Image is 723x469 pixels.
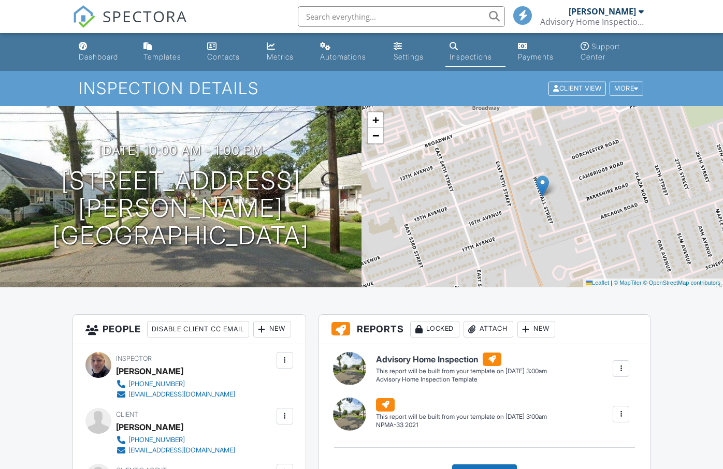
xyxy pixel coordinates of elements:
[581,42,620,61] div: Support Center
[410,321,459,338] div: Locked
[569,6,636,17] div: [PERSON_NAME]
[98,143,263,157] h3: [DATE] 10:00 am - 1:00 pm
[536,175,549,197] img: Marker
[116,435,235,445] a: [PHONE_NUMBER]
[376,353,547,366] h6: Advisory Home Inspection
[376,421,547,430] div: NPMA-33 2021
[79,52,118,61] div: Dashboard
[143,52,181,61] div: Templates
[316,37,381,67] a: Automations (Basic)
[547,84,609,92] a: Client View
[73,14,187,36] a: SPECTORA
[611,280,612,286] span: |
[17,167,345,249] h1: [STREET_ADDRESS][PERSON_NAME] [GEOGRAPHIC_DATA]
[586,280,609,286] a: Leaflet
[147,321,249,338] div: Disable Client CC Email
[253,321,291,338] div: New
[116,379,235,389] a: [PHONE_NUMBER]
[128,390,235,399] div: [EMAIL_ADDRESS][DOMAIN_NAME]
[376,367,547,375] div: This report will be built from your template on [DATE] 3:00am
[116,355,152,362] span: Inspector
[368,128,383,143] a: Zoom out
[610,82,643,96] div: More
[372,113,379,126] span: +
[514,37,568,67] a: Payments
[376,413,547,421] div: This report will be built from your template on [DATE] 3:00am
[75,37,132,67] a: Dashboard
[464,321,513,338] div: Attach
[372,129,379,142] span: −
[368,112,383,128] a: Zoom in
[103,5,187,27] span: SPECTORA
[376,375,547,384] div: Advisory Home Inspection Template
[267,52,294,61] div: Metrics
[445,37,505,67] a: Inspections
[128,436,185,444] div: [PHONE_NUMBER]
[518,52,554,61] div: Payments
[73,315,306,344] h3: People
[116,363,183,379] div: [PERSON_NAME]
[450,52,492,61] div: Inspections
[319,315,650,344] h3: Reports
[576,37,649,67] a: Support Center
[116,445,235,456] a: [EMAIL_ADDRESS][DOMAIN_NAME]
[320,52,366,61] div: Automations
[298,6,505,27] input: Search everything...
[263,37,307,67] a: Metrics
[128,446,235,455] div: [EMAIL_ADDRESS][DOMAIN_NAME]
[128,380,185,388] div: [PHONE_NUMBER]
[203,37,254,67] a: Contacts
[207,52,240,61] div: Contacts
[116,419,183,435] div: [PERSON_NAME]
[79,79,644,97] h1: Inspection Details
[116,389,235,400] a: [EMAIL_ADDRESS][DOMAIN_NAME]
[139,37,195,67] a: Templates
[614,280,642,286] a: © MapTiler
[517,321,555,338] div: New
[548,82,606,96] div: Client View
[389,37,437,67] a: Settings
[540,17,644,27] div: Advisory Home Inspection LLC
[116,411,138,418] span: Client
[394,52,424,61] div: Settings
[643,280,720,286] a: © OpenStreetMap contributors
[73,5,95,28] img: The Best Home Inspection Software - Spectora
